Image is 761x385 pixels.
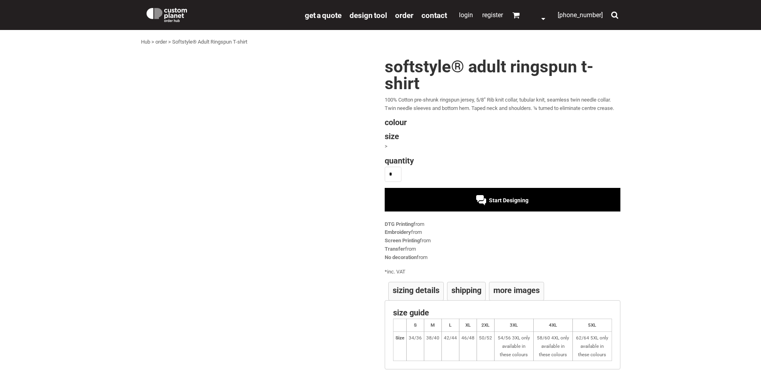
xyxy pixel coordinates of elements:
[305,11,342,20] span: get a quote
[168,38,171,46] div: >
[385,157,620,165] h4: Quantity
[393,332,406,361] th: Size
[385,237,420,243] a: Screen Printing
[424,332,441,361] td: 38/40
[395,10,413,20] a: order
[406,332,424,361] td: 34/36
[385,245,620,253] div: from
[572,319,612,332] th: 5XL
[385,246,405,252] a: Transfer
[459,332,477,361] td: 46/48
[441,319,459,332] th: L
[385,254,417,260] a: No decoration
[305,10,342,20] a: get a quote
[482,11,503,19] a: Register
[385,237,620,245] div: from
[533,332,572,361] td: 58/60 4XL only available in these colours
[155,39,167,45] a: order
[558,11,603,19] span: [PHONE_NUMBER]
[533,319,572,332] th: 4XL
[494,319,533,332] th: 3XL
[350,10,387,20] a: design tool
[385,268,620,276] div: inc. VAT
[385,132,620,140] h4: Size
[385,228,620,237] div: from
[494,332,533,361] td: 54/56 3XL only available in these colours
[385,221,413,227] a: DTG Printing
[421,10,447,20] a: Contact
[459,319,477,332] th: XL
[477,319,494,332] th: 2XL
[451,286,481,294] h4: Shipping
[489,197,529,203] span: Start Designing
[395,11,413,20] span: order
[385,58,620,92] h1: Softstyle® Adult Ringspun T-shirt
[385,118,620,126] h4: Colour
[385,220,620,229] div: from
[141,39,150,45] a: Hub
[350,11,387,20] span: design tool
[393,286,439,294] h4: Sizing Details
[493,286,540,294] h4: More Images
[572,332,612,361] td: 62/64 5XL only available in these colours
[441,332,459,361] td: 42/44
[151,38,154,46] div: >
[172,38,247,46] div: Softstyle® Adult Ringspun T-shirt
[145,6,189,22] img: Custom Planet
[459,11,473,19] a: Login
[385,229,411,235] a: Embroidery
[421,11,447,20] span: Contact
[393,309,612,317] h4: Size Guide
[406,319,424,332] th: S
[424,319,441,332] th: M
[141,2,301,26] a: Custom Planet
[477,332,494,361] td: 50/52
[385,96,620,113] p: 100% Cotton pre-shrunk ringspun jersey, 5/8” Rib knit collar, tubular knit, seamless twin needle ...
[385,142,620,151] div: >
[385,253,620,262] div: from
